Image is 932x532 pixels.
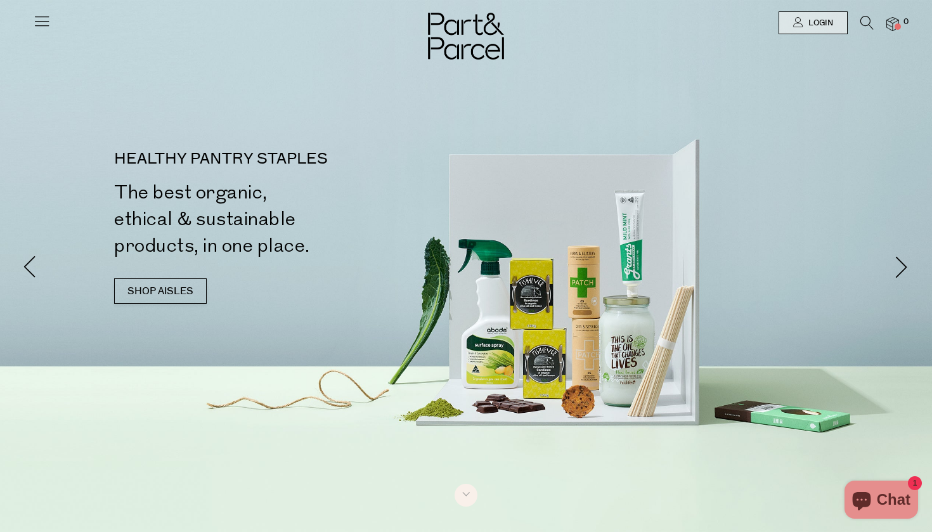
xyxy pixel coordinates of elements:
a: 0 [886,17,899,30]
inbox-online-store-chat: Shopify online store chat [841,481,922,522]
span: Login [805,18,833,29]
p: HEALTHY PANTRY STAPLES [114,152,471,167]
a: Login [779,11,848,34]
h2: The best organic, ethical & sustainable products, in one place. [114,179,471,259]
span: 0 [900,16,912,28]
img: Part&Parcel [428,13,504,60]
a: SHOP AISLES [114,278,207,304]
